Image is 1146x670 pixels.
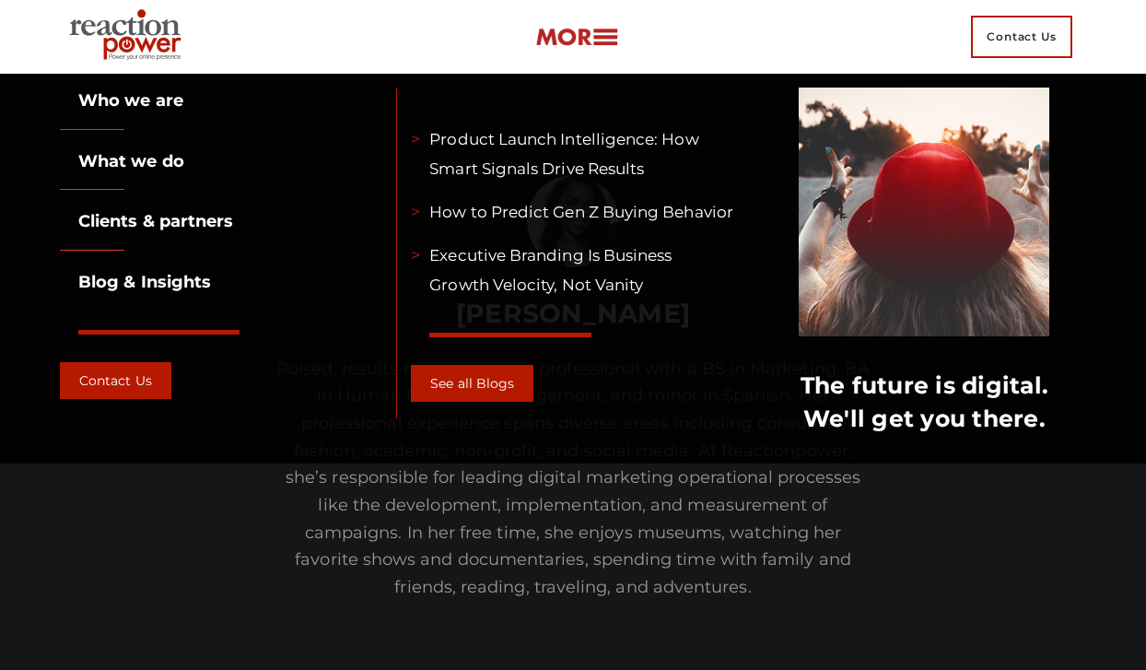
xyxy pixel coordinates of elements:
[801,371,1049,432] a: The future is digital.We'll get you there.
[62,4,195,70] img: Executive Branding | Personal Branding Agency
[60,90,183,111] a: Who we are
[535,27,618,48] img: more-btn.png
[429,203,733,221] a: How to Predict Gen Z Buying Behavior
[60,211,233,231] a: Clients & partners
[429,130,698,178] a: Product Launch Intelligence: How Smart Signals Drive Results
[971,16,1072,58] span: Contact Us
[60,272,211,292] a: Blog & Insights
[429,246,672,294] a: Executive Branding Is Business Growth Velocity, Not Vanity
[137,356,1008,602] p: Poised, results-driven business professional with a BS in Marketing, BA in Human Resource Managem...
[60,362,171,399] a: Contact Us
[411,365,533,402] a: See all Blogs
[60,151,184,171] a: What we do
